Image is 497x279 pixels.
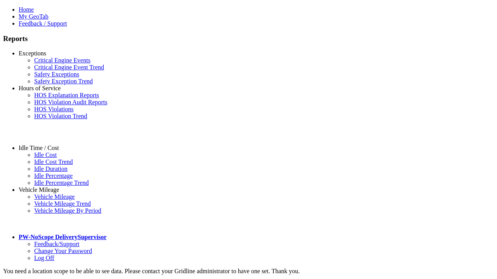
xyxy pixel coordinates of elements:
[19,50,46,57] a: Exceptions
[34,172,73,179] a: Idle Percentage
[34,179,89,186] a: Idle Percentage Trend
[34,193,75,200] a: Vehicle Mileage
[34,113,87,119] a: HOS Violation Trend
[34,71,79,77] a: Safety Exceptions
[34,207,101,214] a: Vehicle Mileage By Period
[34,92,99,98] a: HOS Explanation Reports
[34,78,93,84] a: Safety Exception Trend
[3,268,494,275] div: You need a location scope to be able to see data. Please contact your Gridline administrator to h...
[19,85,61,91] a: Hours of Service
[34,165,68,172] a: Idle Duration
[19,20,67,27] a: Feedback / Support
[3,34,494,43] h3: Reports
[19,13,49,20] a: My GeoTab
[34,152,57,158] a: Idle Cost
[34,255,54,261] a: Log Off
[34,241,79,247] a: Feedback/Support
[34,248,92,254] a: Change Your Password
[19,186,59,193] a: Vehicle Mileage
[34,106,73,112] a: HOS Violations
[19,145,59,151] a: Idle Time / Cost
[34,200,91,207] a: Vehicle Mileage Trend
[34,99,108,105] a: HOS Violation Audit Reports
[19,234,106,240] a: PW-NoScope DeliverySupervisor
[34,158,73,165] a: Idle Cost Trend
[34,64,104,71] a: Critical Engine Event Trend
[34,57,90,64] a: Critical Engine Events
[19,6,34,13] a: Home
